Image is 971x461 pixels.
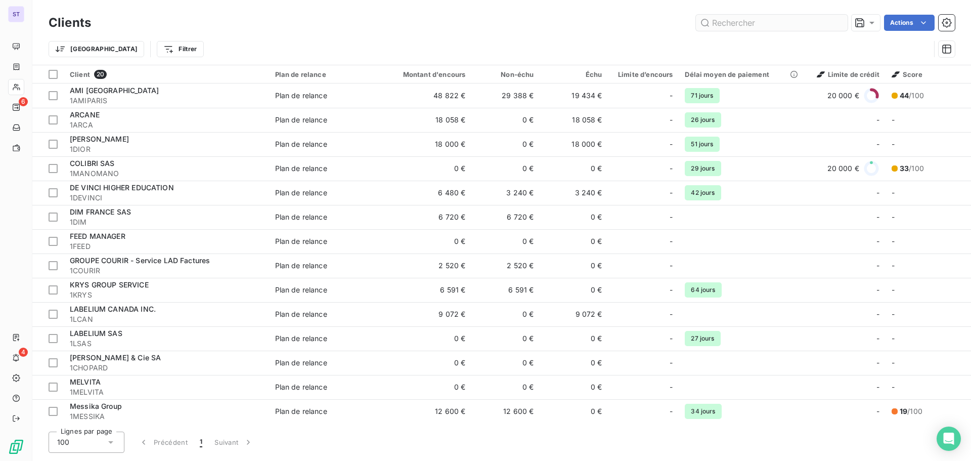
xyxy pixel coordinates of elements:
[70,193,263,203] span: 1DEVINCI
[70,207,131,216] span: DIM FRANCE SAS
[892,140,895,148] span: -
[696,15,848,31] input: Rechercher
[380,254,471,278] td: 2 520 €
[70,70,90,78] span: Client
[876,358,879,368] span: -
[900,91,924,101] span: /100
[540,83,608,108] td: 19 434 €
[892,285,895,294] span: -
[70,241,263,252] span: 1FEED
[70,183,174,192] span: DE VINCI HIGHER EDUCATION
[471,326,540,351] td: 0 €
[70,110,100,119] span: ARCANE
[380,229,471,254] td: 0 €
[471,375,540,399] td: 0 €
[540,326,608,351] td: 0 €
[540,302,608,326] td: 9 072 €
[19,97,28,106] span: 6
[471,302,540,326] td: 0 €
[892,237,895,245] span: -
[194,432,208,453] button: 1
[70,169,263,179] span: 1MANOMANO
[275,115,327,125] div: Plan de relance
[876,261,879,271] span: -
[157,41,203,57] button: Filtrer
[70,266,263,276] span: 1COURIR
[471,132,540,156] td: 0 €
[57,437,69,447] span: 100
[70,387,263,397] span: 1MELVITA
[892,334,895,343] span: -
[275,285,327,295] div: Plan de relance
[670,212,673,222] span: -
[70,339,263,349] span: 1LSAS
[471,254,540,278] td: 2 520 €
[275,70,374,78] div: Plan de relance
[471,229,540,254] td: 0 €
[70,256,210,265] span: GROUPE COURIR - Service LAD Factures
[892,261,895,270] span: -
[876,333,879,344] span: -
[70,96,263,106] span: 1AMIPARIS
[540,205,608,229] td: 0 €
[540,399,608,424] td: 0 €
[892,358,895,367] span: -
[19,348,28,357] span: 4
[70,329,122,338] span: LABELIUM SAS
[892,70,922,78] span: Score
[386,70,465,78] div: Montant d'encours
[70,353,161,362] span: [PERSON_NAME] & Cie SA
[670,333,673,344] span: -
[614,70,673,78] div: Limite d’encours
[540,351,608,375] td: 0 €
[540,108,608,132] td: 18 058 €
[876,139,879,149] span: -
[471,205,540,229] td: 6 720 €
[685,185,721,200] span: 42 jours
[892,213,895,221] span: -
[49,14,91,32] h3: Clients
[275,236,327,246] div: Plan de relance
[471,278,540,302] td: 6 591 €
[540,181,608,205] td: 3 240 €
[8,439,24,455] img: Logo LeanPay
[876,406,879,416] span: -
[540,278,608,302] td: 0 €
[900,406,922,416] span: /100
[685,137,719,152] span: 51 jours
[892,115,895,124] span: -
[827,91,859,101] span: 20 000 €
[471,156,540,181] td: 0 €
[670,406,673,416] span: -
[275,333,327,344] div: Plan de relance
[94,70,107,79] span: 20
[380,375,471,399] td: 0 €
[380,278,471,302] td: 6 591 €
[884,15,935,31] button: Actions
[900,407,907,415] span: 19
[670,261,673,271] span: -
[477,70,534,78] div: Non-échu
[70,232,125,240] span: FEED MANAGER
[380,302,471,326] td: 9 072 €
[670,358,673,368] span: -
[876,382,879,392] span: -
[380,83,471,108] td: 48 822 €
[380,156,471,181] td: 0 €
[70,305,156,313] span: LABELIUM CANADA INC.
[70,120,263,130] span: 1ARCA
[70,86,159,95] span: AMI [GEOGRAPHIC_DATA]
[70,314,263,324] span: 1LCAN
[275,163,327,174] div: Plan de relance
[380,326,471,351] td: 0 €
[900,163,924,174] span: /100
[70,217,263,227] span: 1DIM
[275,261,327,271] div: Plan de relance
[540,132,608,156] td: 18 000 €
[380,399,471,424] td: 12 600 €
[892,383,895,391] span: -
[670,91,673,101] span: -
[8,6,24,22] div: ST
[892,310,895,318] span: -
[471,83,540,108] td: 29 388 €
